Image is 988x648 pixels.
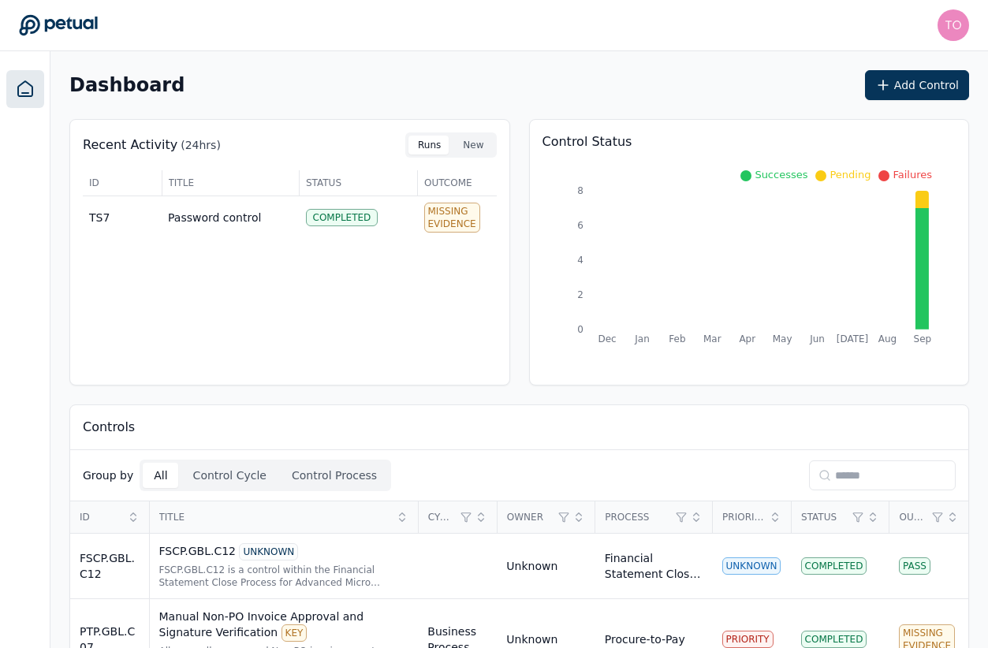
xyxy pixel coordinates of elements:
tspan: Apr [739,333,755,344]
tspan: [DATE] [837,333,868,344]
p: (24hrs) [181,137,221,153]
p: Control Status [542,132,956,151]
tspan: Jan [634,333,649,344]
div: FSCP.GBL.C12 is a control within the Financial Statement Close Process for Advanced Micro Devices... [159,564,409,589]
span: TS7 [89,211,110,224]
span: Status [306,177,411,189]
button: Control Cycle [182,463,278,488]
div: Completed [801,631,867,648]
tspan: 2 [577,289,583,300]
span: Successes [755,169,807,181]
div: Manual Non-PO Invoice Approval and Signature Verification [159,609,409,642]
span: Title [159,511,391,523]
p: Controls [83,418,135,437]
div: FSCP.GBL.C12 [159,543,409,560]
span: Cycle [428,511,456,523]
span: Status [801,511,848,523]
p: Recent Activity [83,136,177,155]
span: Priority [722,511,764,523]
span: ID [89,177,155,189]
span: Outcome [899,511,927,523]
tspan: 0 [577,324,583,335]
tspan: Sep [914,333,932,344]
div: UNKNOWN [239,543,298,560]
tspan: Jun [809,333,825,344]
span: Outcome [424,177,490,189]
tspan: Feb [669,333,685,344]
td: Password control [162,196,300,240]
div: UNKNOWN [722,557,781,575]
div: FSCP.GBL.C12 [80,550,140,582]
tspan: 4 [577,255,583,266]
a: Go to Dashboard [19,14,98,36]
span: Owner [507,511,554,523]
button: New [453,136,493,155]
tspan: Mar [703,333,721,344]
button: Runs [408,136,450,155]
div: Completed [306,209,378,226]
span: Pending [830,169,871,181]
div: Unknown [506,631,557,647]
tspan: May [773,333,792,344]
button: Control Process [281,463,388,488]
p: Group by [83,467,133,483]
a: Dashboard [6,70,44,108]
div: PRIORITY [722,631,774,648]
h2: Dashboard [69,74,185,96]
div: Missing Evidence [424,203,480,233]
tspan: Aug [878,333,897,344]
img: tony.bolasna@amd.com [938,9,969,41]
button: Add Control [865,70,969,100]
span: Title [169,177,293,189]
span: ID [80,511,122,523]
tspan: 8 [577,185,583,196]
div: Unknown [506,558,557,574]
span: Failures [893,169,932,181]
span: Process [605,511,671,523]
div: Completed [801,557,867,575]
button: All [143,463,178,488]
tspan: Dec [598,333,616,344]
div: Procure-to-Pay [605,631,685,647]
div: Pass [899,557,930,575]
tspan: 6 [577,220,583,231]
div: KEY [281,624,308,642]
div: Financial Statement Close Process [605,550,703,582]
